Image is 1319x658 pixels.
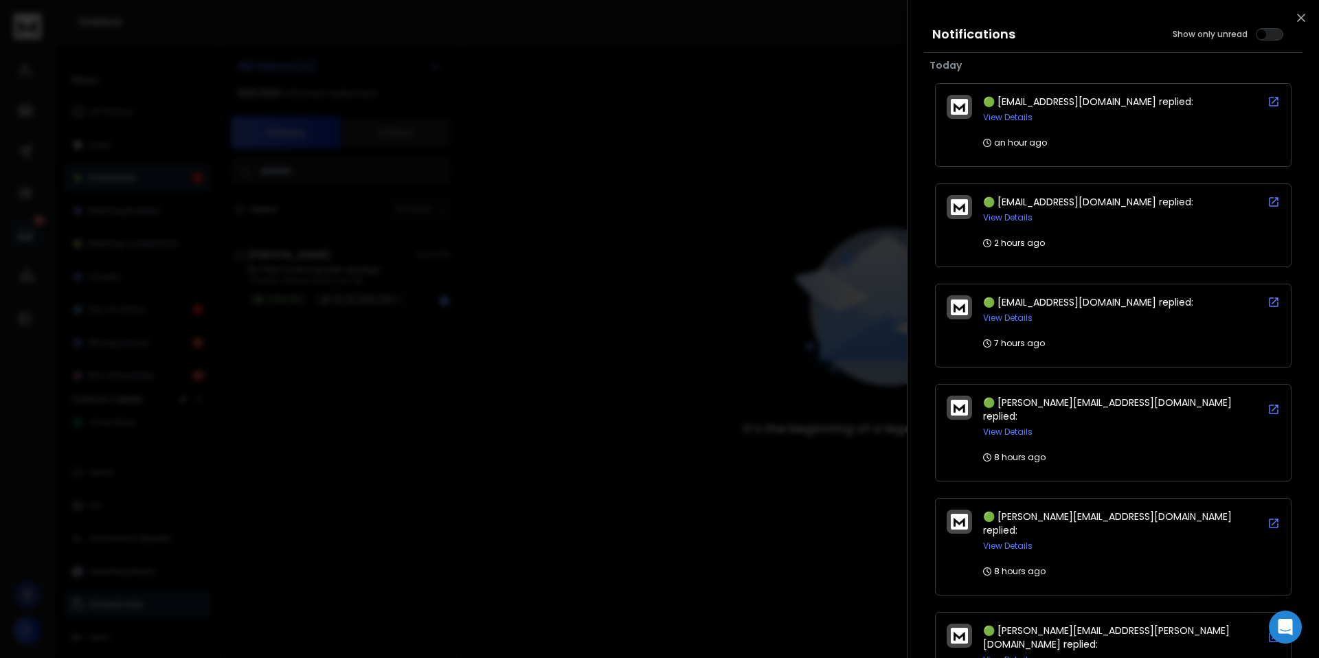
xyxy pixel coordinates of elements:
img: logo [951,99,968,115]
img: logo [951,628,968,644]
img: logo [951,514,968,530]
button: View Details [983,112,1033,123]
p: 2 hours ago [983,238,1045,249]
img: logo [951,400,968,416]
p: 7 hours ago [983,338,1045,349]
img: logo [951,299,968,315]
div: Open Intercom Messenger [1269,611,1302,644]
button: View Details [983,427,1033,438]
h3: Notifications [932,25,1015,44]
p: 8 hours ago [983,566,1046,577]
span: 🟢 [EMAIL_ADDRESS][DOMAIN_NAME] replied: [983,195,1193,209]
span: 🟢 [EMAIL_ADDRESS][DOMAIN_NAME] replied: [983,95,1193,109]
span: 🟢 [PERSON_NAME][EMAIL_ADDRESS][DOMAIN_NAME] replied: [983,396,1232,423]
img: logo [951,199,968,215]
p: Today [929,58,1297,72]
label: Show only unread [1173,29,1248,40]
button: View Details [983,541,1033,552]
span: 🟢 [PERSON_NAME][EMAIL_ADDRESS][PERSON_NAME][DOMAIN_NAME] replied: [983,624,1230,651]
span: 🟢 [EMAIL_ADDRESS][DOMAIN_NAME] replied: [983,295,1193,309]
button: View Details [983,212,1033,223]
p: 8 hours ago [983,452,1046,463]
p: an hour ago [983,137,1047,148]
span: 🟢 [PERSON_NAME][EMAIL_ADDRESS][DOMAIN_NAME] replied: [983,510,1232,537]
button: View Details [983,313,1033,324]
